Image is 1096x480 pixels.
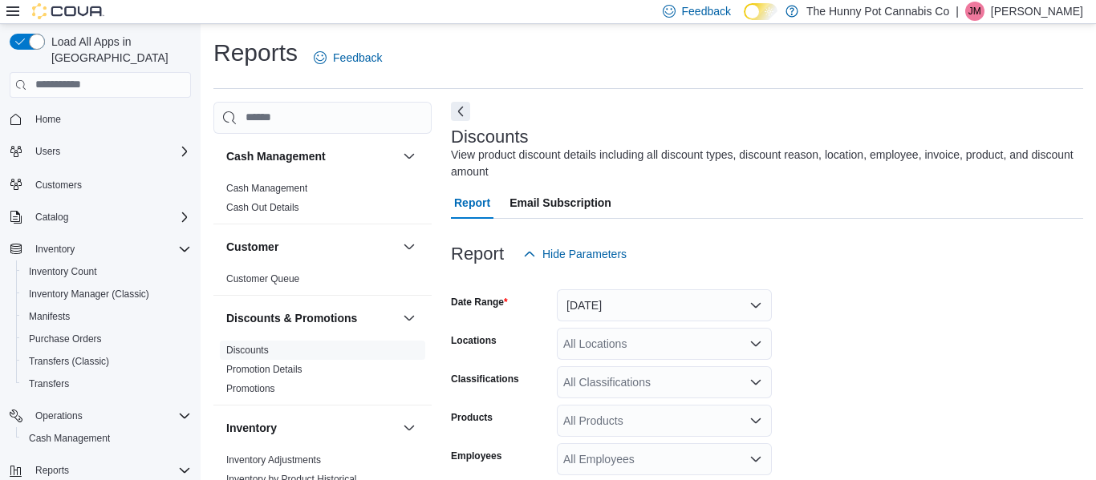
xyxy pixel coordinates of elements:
button: Cash Management [16,427,197,450]
label: Classifications [451,373,519,385]
button: Open list of options [749,337,762,350]
div: Discounts & Promotions [213,341,432,405]
p: [PERSON_NAME] [991,2,1083,21]
button: Operations [29,406,89,426]
span: Inventory [29,240,191,259]
a: Manifests [22,307,76,326]
span: Feedback [333,50,382,66]
span: Inventory Manager (Classic) [29,288,149,301]
button: Open list of options [749,376,762,389]
label: Products [451,411,493,424]
div: Cash Management [213,179,432,224]
span: Transfers (Classic) [29,355,109,368]
button: Inventory Count [16,260,197,283]
span: Cash Management [29,432,110,445]
button: Transfers [16,373,197,395]
button: Discounts & Promotions [400,309,419,328]
button: Cash Management [226,148,396,164]
a: Transfers (Classic) [22,352,116,371]
a: Inventory Count [22,262,104,281]
span: Promotion Details [226,363,302,376]
a: Inventory Manager (Classic) [22,284,156,304]
button: Customer [400,237,419,256]
span: Inventory Manager (Classic) [22,284,191,304]
img: Cova [32,3,104,19]
a: Inventory Adjustments [226,454,321,466]
span: Cash Management [22,429,191,448]
span: Customers [35,179,82,192]
span: Users [35,145,60,158]
button: Users [29,142,67,161]
button: Hide Parameters [517,238,633,270]
span: Customer Queue [226,272,299,285]
a: Promotion Details [226,364,302,375]
span: Discounts [226,344,269,357]
span: Transfers [29,377,69,390]
button: Manifests [16,305,197,328]
span: Users [29,142,191,161]
span: Reports [35,464,69,477]
span: Purchase Orders [22,329,191,349]
button: Inventory [400,418,419,438]
span: Inventory [35,243,75,256]
button: [DATE] [557,289,772,321]
a: Cash Management [226,183,307,194]
span: Catalog [29,208,191,227]
a: Promotions [226,383,275,394]
span: Manifests [29,310,70,323]
button: Discounts & Promotions [226,310,396,326]
button: Customers [3,172,197,196]
span: Transfers (Classic) [22,352,191,371]
span: Inventory Adjustments [226,454,321,466]
span: Purchase Orders [29,333,102,345]
button: Next [451,102,470,121]
a: Customers [29,175,88,195]
a: Cash Out Details [226,202,299,213]
span: Catalog [35,211,68,224]
button: Customer [226,239,396,255]
label: Date Range [451,296,508,309]
span: Customers [29,174,191,194]
button: Open list of options [749,414,762,427]
span: Home [29,109,191,129]
button: Inventory [226,420,396,436]
div: View product discount details including all discount types, discount reason, location, employee, ... [451,147,1075,180]
span: Inventory Count [29,265,97,278]
p: The Hunny Pot Cannabis Co [806,2,949,21]
span: Home [35,113,61,126]
a: Transfers [22,374,75,393]
h3: Discounts & Promotions [226,310,357,326]
a: Discounts [226,345,269,356]
label: Employees [451,450,501,462]
h1: Reports [213,37,298,69]
button: Inventory Manager (Classic) [16,283,197,305]
button: Open list of options [749,453,762,466]
span: Email Subscription [509,187,611,219]
label: Locations [451,334,497,347]
span: Operations [29,406,191,426]
span: Hide Parameters [542,246,627,262]
button: Catalog [3,206,197,228]
a: Purchase Orders [22,329,108,349]
h3: Inventory [226,420,277,436]
button: Users [3,140,197,163]
button: Inventory [29,240,81,259]
p: | [956,2,959,21]
a: Feedback [307,42,388,74]
span: Cash Out Details [226,201,299,214]
h3: Cash Management [226,148,326,164]
button: Operations [3,405,197,427]
button: Home [3,107,197,131]
span: Load All Apps in [GEOGRAPHIC_DATA] [45,34,191,66]
button: Reports [29,461,75,480]
span: Cash Management [226,182,307,195]
span: Report [454,187,490,219]
span: Reports [29,461,191,480]
h3: Report [451,244,504,264]
button: Inventory [3,238,197,260]
span: Manifests [22,307,191,326]
button: Transfers (Classic) [16,350,197,373]
div: Jesse McGean [965,2,984,21]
